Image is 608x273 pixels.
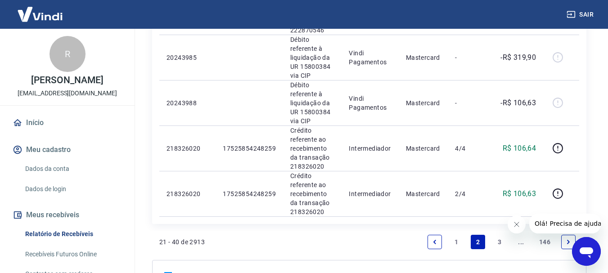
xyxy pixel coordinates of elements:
ul: Pagination [424,231,579,253]
p: Vindi Pagamentos [349,49,391,67]
img: Vindi [11,0,69,28]
p: Crédito referente ao recebimento da transação 218326020 [290,171,334,216]
a: Next page [561,235,576,249]
a: Previous page [428,235,442,249]
p: Mastercard [406,53,441,62]
p: R$ 106,64 [503,143,536,154]
a: Dados de login [22,180,124,198]
a: Início [11,113,124,133]
a: Dados da conta [22,160,124,178]
button: Sair [565,6,597,23]
a: Page 146 [536,235,554,249]
p: Débito referente à liquidação da UR 15800384 via CIP [290,35,334,80]
a: Page 3 [492,235,507,249]
p: Débito referente à liquidação da UR 15800384 via CIP [290,81,334,125]
p: R$ 106,63 [503,188,536,199]
p: Intermediador [349,189,391,198]
a: Relatório de Recebíveis [22,225,124,243]
p: 17525854248259 [223,144,276,153]
p: [PERSON_NAME] [31,76,103,85]
p: Mastercard [406,189,441,198]
p: Mastercard [406,98,441,107]
p: Vindi Pagamentos [349,94,391,112]
p: - [455,98,482,107]
p: -R$ 106,63 [500,98,536,108]
button: Meu cadastro [11,140,124,160]
p: Intermediador [349,144,391,153]
div: R [50,36,86,72]
p: Mastercard [406,144,441,153]
a: Page 2 is your current page [471,235,485,249]
span: Olá! Precisa de ajuda? [5,6,76,13]
p: 21 - 40 de 2913 [159,237,205,246]
p: 4/4 [455,144,482,153]
p: 20243985 [167,53,208,62]
p: 218326020 [167,144,208,153]
p: 20243988 [167,98,208,107]
p: [EMAIL_ADDRESS][DOMAIN_NAME] [18,89,117,98]
iframe: Mensagem da empresa [529,214,601,233]
button: Meus recebíveis [11,205,124,225]
a: Recebíveis Futuros Online [22,245,124,264]
p: 2/4 [455,189,482,198]
p: 218326020 [167,189,208,198]
a: Page 1 [449,235,464,249]
p: -R$ 319,90 [500,52,536,63]
iframe: Fechar mensagem [508,215,526,233]
p: Crédito referente ao recebimento da transação 218326020 [290,126,334,171]
p: 17525854248259 [223,189,276,198]
iframe: Botão para abrir a janela de mensagens [572,237,601,266]
a: Jump forward [514,235,528,249]
p: - [455,53,482,62]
